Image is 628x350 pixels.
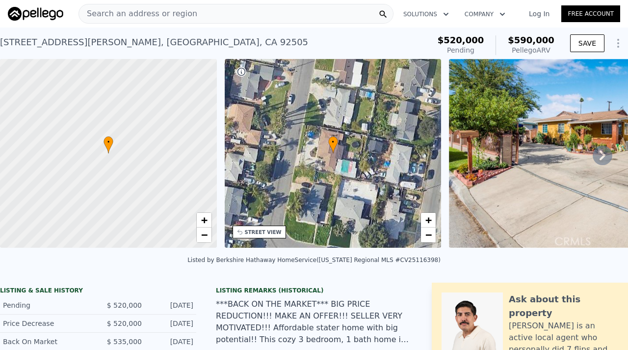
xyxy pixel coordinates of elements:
button: Company [457,5,513,23]
span: $ 520,000 [107,301,142,309]
button: Solutions [395,5,457,23]
div: [DATE] [150,337,193,347]
span: + [425,214,432,226]
div: Listed by Berkshire Hathaway HomeService ([US_STATE] Regional MLS #CV25116398) [187,257,441,263]
span: $520,000 [438,35,484,45]
span: $590,000 [508,35,554,45]
div: [DATE] [150,300,193,310]
div: • [328,136,338,153]
a: Zoom out [421,228,436,242]
span: − [425,229,432,241]
span: $ 520,000 [107,320,142,327]
a: Zoom out [197,228,211,242]
div: Pending [3,300,90,310]
div: Pellego ARV [508,45,554,55]
div: Listing Remarks (Historical) [216,287,412,294]
button: Show Options [608,33,628,53]
span: − [201,229,207,241]
button: SAVE [570,34,604,52]
span: + [201,214,207,226]
span: • [104,138,113,146]
a: Zoom in [197,213,211,228]
div: STREET VIEW [245,229,282,236]
div: • [104,136,113,153]
div: [DATE] [150,319,193,328]
div: ***BACK ON THE MARKET*** BIG PRICE REDUCTION!!! MAKE AN OFFER!!! SELLER VERY MOTIVATED!!! Afforda... [216,298,412,346]
a: Free Account [561,5,620,22]
span: $ 535,000 [107,338,142,346]
span: Search an address or region [79,8,197,20]
span: • [328,138,338,146]
a: Log In [517,9,561,19]
div: Back On Market [3,337,90,347]
img: Pellego [8,7,63,21]
div: Ask about this property [509,292,618,320]
a: Zoom in [421,213,436,228]
div: Price Decrease [3,319,90,328]
div: Pending [438,45,484,55]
